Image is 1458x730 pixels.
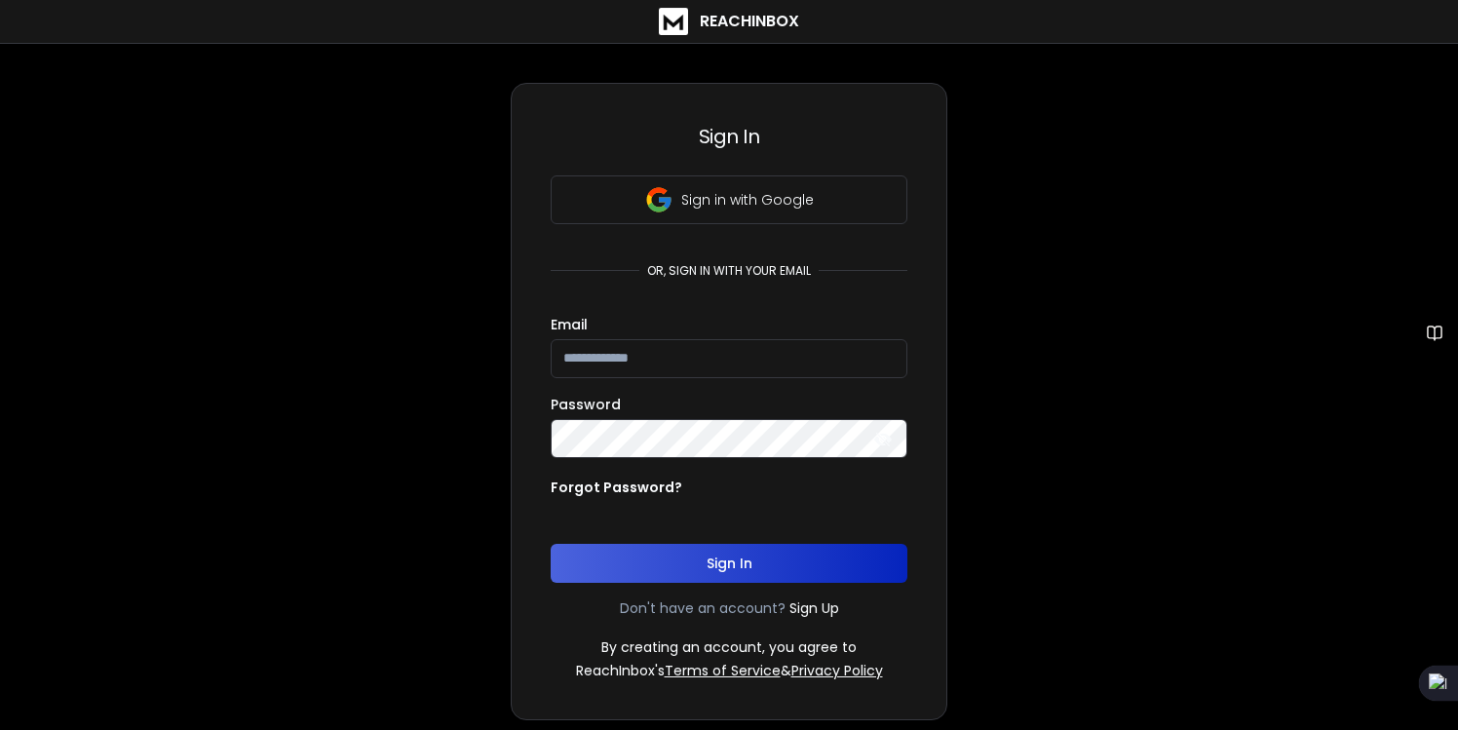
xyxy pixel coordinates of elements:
img: logo [659,8,688,35]
a: ReachInbox [659,8,799,35]
a: Privacy Policy [791,661,883,680]
button: Sign in with Google [551,175,907,224]
p: Don't have an account? [620,598,786,618]
a: Terms of Service [665,661,781,680]
label: Password [551,398,621,411]
label: Email [551,318,588,331]
button: Sign In [551,544,907,583]
a: Sign Up [789,598,839,618]
h1: ReachInbox [700,10,799,33]
h3: Sign In [551,123,907,150]
p: By creating an account, you agree to [601,637,857,657]
p: Sign in with Google [681,190,814,210]
p: ReachInbox's & [576,661,883,680]
p: Forgot Password? [551,478,682,497]
p: or, sign in with your email [639,263,819,279]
